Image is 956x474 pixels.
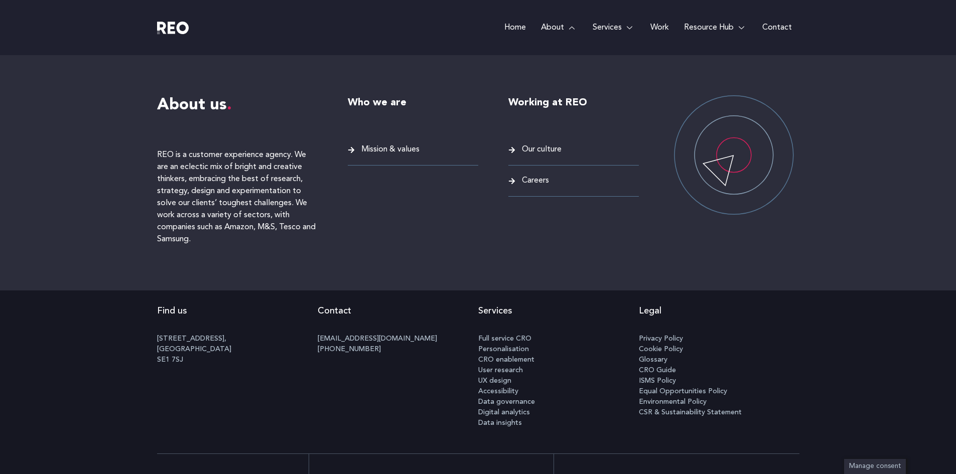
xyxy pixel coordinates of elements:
a: Data governance [478,397,639,407]
span: Data insights [478,418,522,428]
span: Digital analytics [478,407,530,418]
a: Our culture [508,143,639,156]
span: Careers [519,174,549,188]
span: Manage consent [849,463,901,469]
a: User research [478,365,639,376]
span: Cookie Policy [639,344,683,355]
span: Data governance [478,397,535,407]
a: Careers [508,174,639,188]
span: Environmental Policy [639,397,707,407]
a: [PHONE_NUMBER] [318,346,381,353]
a: UX design [478,376,639,386]
a: Full service CRO [478,334,639,344]
a: Environmental Policy [639,397,799,407]
span: Personalisation [478,344,529,355]
a: Cookie Policy [639,344,799,355]
a: Equal Opportunities Policy [639,386,799,397]
span: CSR & Sustainability Statement [639,407,742,418]
h2: Legal [639,296,799,326]
a: Mission & values [348,143,478,156]
a: Digital analytics [478,407,639,418]
span: Equal Opportunities Policy [639,386,727,397]
a: Privacy Policy [639,334,799,344]
span: Privacy Policy [639,334,683,344]
a: Data insights [478,418,639,428]
a: CSR & Sustainability Statement [639,407,799,418]
span: Accessibility [478,386,518,397]
h6: Who we are [348,95,478,110]
a: Accessibility [478,386,639,397]
p: REO is a customer experience agency. We are an eclectic mix of bright and creative thinkers, embr... [157,149,318,245]
span: Full service CRO [478,334,531,344]
h2: Find us [157,296,318,326]
a: CRO enablement [478,355,639,365]
span: UX design [478,376,511,386]
span: User research [478,365,523,376]
span: CRO enablement [478,355,534,365]
a: Personalisation [478,344,639,355]
h2: Contact [318,296,478,326]
a: Glossary [639,355,799,365]
span: Mission & values [359,143,420,156]
span: ISMS Policy [639,376,676,386]
a: CRO Guide [639,365,799,376]
h2: Services [478,296,639,326]
span: Glossary [639,355,667,365]
span: CRO Guide [639,365,676,376]
span: Our culture [519,143,562,156]
a: ISMS Policy [639,376,799,386]
p: [STREET_ADDRESS], [GEOGRAPHIC_DATA] SE1 7SJ [157,334,318,365]
a: [EMAIL_ADDRESS][DOMAIN_NAME] [318,335,437,342]
h6: Working at REO [508,95,639,110]
span: About us [157,97,232,113]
